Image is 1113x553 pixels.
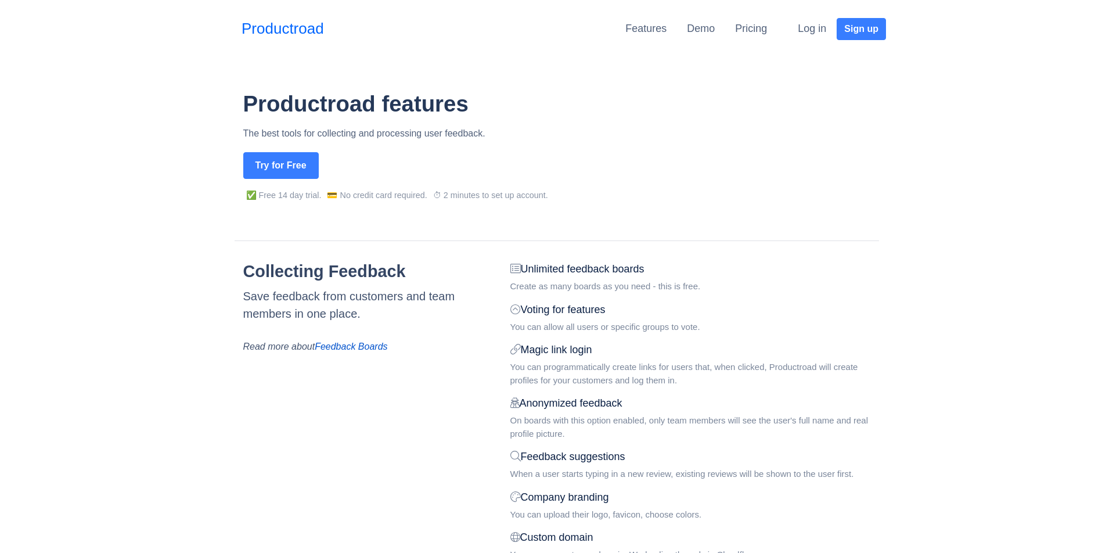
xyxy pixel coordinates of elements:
[625,23,667,34] a: Features
[510,342,879,358] div: Magic link login
[837,18,886,40] button: Sign up
[735,23,767,34] a: Pricing
[510,530,879,545] div: Custom domain
[433,191,548,200] span: ⏱ 2 minutes to set up account.
[510,468,879,481] div: When a user starts typing in a new review, existing reviews will be shown to the user first.
[790,17,834,41] button: Log in
[687,23,715,34] a: Demo
[315,342,387,351] a: Feedback Boards
[510,449,879,465] div: Feedback suggestions
[242,17,324,40] a: Productroad
[510,361,879,387] div: You can programmatically create links for users that, when clicked, Productroad will create profi...
[510,490,879,505] div: Company branding
[510,280,879,293] div: Create as many boards as you need - this is free.
[510,414,879,440] div: On boards with this option enabled, only team members will see the user's full name and real prof...
[243,261,502,282] h2: Collecting Feedback
[510,508,879,522] div: You can upload their logo, favicon, choose colors.
[510,302,879,318] div: Voting for features
[243,127,879,141] p: The best tools for collecting and processing user feedback.
[243,340,489,354] div: Read more about
[510,396,879,411] div: Anonymized feedback
[327,191,427,200] span: 💳 No credit card required.
[510,321,879,334] div: You can allow all users or specific groups to vote.
[243,152,319,179] button: Try for Free
[243,288,489,322] div: Save feedback from customers and team members in one place.
[243,91,879,117] h1: Productroad features
[510,261,879,277] div: Unlimited feedback boards
[246,191,322,200] span: ✅ Free 14 day trial.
